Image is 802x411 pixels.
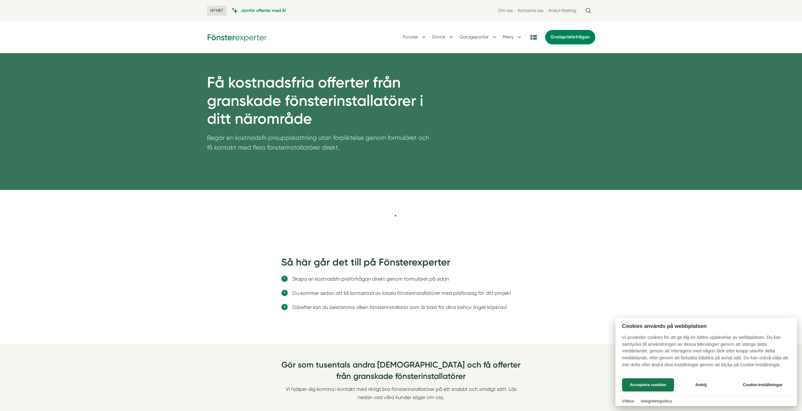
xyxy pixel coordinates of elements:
a: Integritetspolicy [641,399,672,403]
a: Villkor [622,399,634,403]
button: Cookie-inställningar [735,378,790,391]
h2: Cookies används på webbplatsen [615,323,797,329]
button: Avböj [676,378,726,391]
button: Acceptera cookies [622,378,674,391]
p: Vi använder cookies för att ge dig en bättre upplevelse av webbplatsen. Du kan samtycka till anvä... [615,334,797,373]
